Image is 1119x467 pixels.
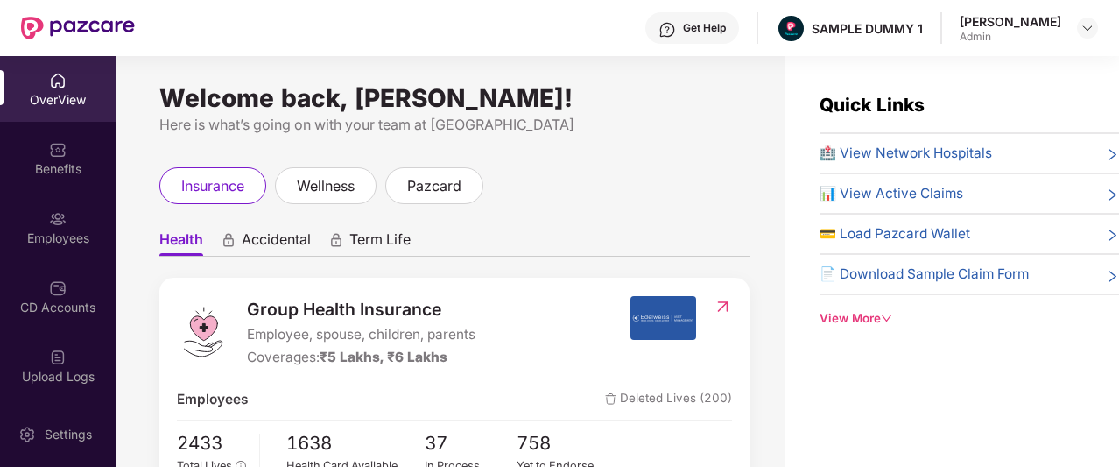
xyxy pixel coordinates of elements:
[320,349,447,365] span: ₹5 Lakhs, ₹6 Lakhs
[425,429,517,458] span: 37
[49,349,67,366] img: svg+xml;base64,PHN2ZyBpZD0iVXBsb2FkX0xvZ3MiIGRhdGEtbmFtZT0iVXBsb2FkIExvZ3MiIHhtbG5zPSJodHRwOi8vd3...
[1080,21,1094,35] img: svg+xml;base64,PHN2ZyBpZD0iRHJvcGRvd24tMzJ4MzIiIHhtbG5zPSJodHRwOi8vd3d3LnczLm9yZy8yMDAwL3N2ZyIgd2...
[21,17,135,39] img: New Pazcare Logo
[605,393,616,405] img: deleteIcon
[177,389,248,410] span: Employees
[49,279,67,297] img: svg+xml;base64,PHN2ZyBpZD0iQ0RfQWNjb3VudHMiIGRhdGEtbmFtZT0iQ0QgQWNjb3VudHMiIHhtbG5zPSJodHRwOi8vd3...
[247,296,475,322] span: Group Health Insurance
[630,296,696,340] img: insurerIcon
[778,16,804,41] img: Pazcare_Alternative_logo-01-01.png
[1106,267,1119,285] span: right
[159,230,203,256] span: Health
[328,232,344,248] div: animation
[820,264,1029,285] span: 📄 Download Sample Claim Form
[517,429,609,458] span: 758
[820,183,963,204] span: 📊 View Active Claims
[820,94,925,116] span: Quick Links
[159,91,750,105] div: Welcome back, [PERSON_NAME]!
[658,21,676,39] img: svg+xml;base64,PHN2ZyBpZD0iSGVscC0zMngzMiIgeG1sbnM9Imh0dHA6Ly93d3cudzMub3JnLzIwMDAvc3ZnIiB3aWR0aD...
[714,298,732,315] img: RedirectIcon
[221,232,236,248] div: animation
[812,20,923,37] div: SAMPLE DUMMY 1
[18,426,36,443] img: svg+xml;base64,PHN2ZyBpZD0iU2V0dGluZy0yMHgyMCIgeG1sbnM9Imh0dHA6Ly93d3cudzMub3JnLzIwMDAvc3ZnIiB3aW...
[177,306,229,358] img: logo
[683,21,726,35] div: Get Help
[349,230,411,256] span: Term Life
[605,389,732,410] span: Deleted Lives (200)
[177,429,246,458] span: 2433
[181,175,244,197] span: insurance
[49,210,67,228] img: svg+xml;base64,PHN2ZyBpZD0iRW1wbG95ZWVzIiB4bWxucz0iaHR0cDovL3d3dy53My5vcmcvMjAwMC9zdmciIHdpZHRoPS...
[242,230,311,256] span: Accidental
[820,143,992,164] span: 🏥 View Network Hospitals
[49,141,67,159] img: svg+xml;base64,PHN2ZyBpZD0iQmVuZWZpdHMiIHhtbG5zPSJodHRwOi8vd3d3LnczLm9yZy8yMDAwL3N2ZyIgd2lkdGg9Ij...
[297,175,355,197] span: wellness
[49,72,67,89] img: svg+xml;base64,PHN2ZyBpZD0iSG9tZSIgeG1sbnM9Imh0dHA6Ly93d3cudzMub3JnLzIwMDAvc3ZnIiB3aWR0aD0iMjAiIG...
[820,223,970,244] span: 💳 Load Pazcard Wallet
[820,309,1119,328] div: View More
[1106,146,1119,164] span: right
[960,13,1061,30] div: [PERSON_NAME]
[881,313,892,324] span: down
[1106,227,1119,244] span: right
[407,175,461,197] span: pazcard
[247,324,475,345] span: Employee, spouse, children, parents
[960,30,1061,44] div: Admin
[39,426,97,443] div: Settings
[159,114,750,136] div: Here is what’s going on with your team at [GEOGRAPHIC_DATA]
[1106,187,1119,204] span: right
[286,429,425,458] span: 1638
[247,347,475,368] div: Coverages:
